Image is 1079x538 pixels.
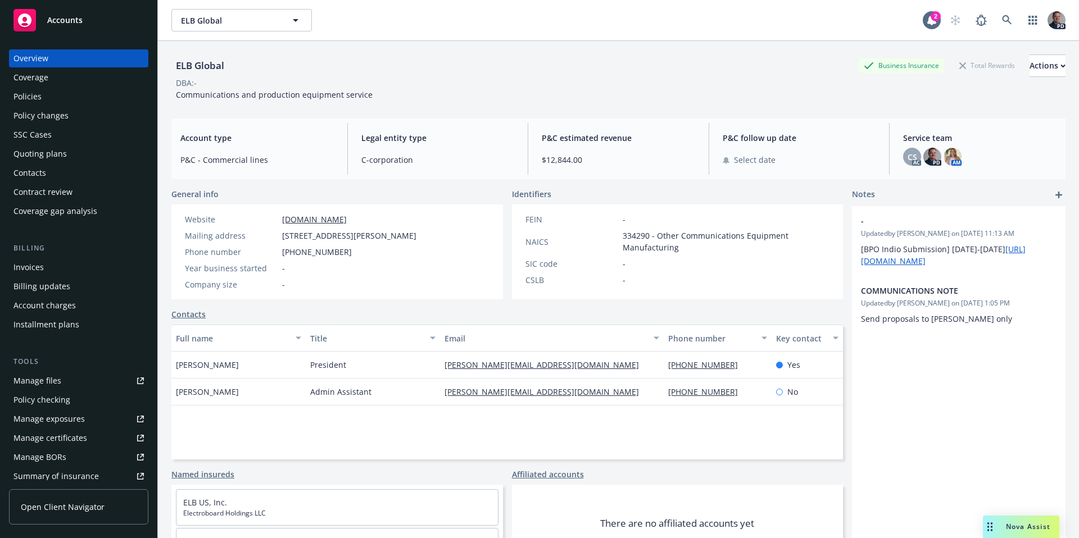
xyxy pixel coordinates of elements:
div: Key contact [776,332,826,344]
span: P&C - Commercial lines [180,154,334,166]
div: Contacts [13,164,46,182]
a: Manage exposures [9,410,148,428]
span: Select date [734,154,776,166]
a: Billing updates [9,277,148,295]
div: Email [445,332,647,344]
a: Manage certificates [9,429,148,447]
span: No [787,386,798,398]
div: Installment plans [13,316,79,334]
a: Affiliated accounts [512,468,584,480]
span: - [282,279,285,290]
span: C-corporation [361,154,515,166]
div: Tools [9,356,148,367]
a: Installment plans [9,316,148,334]
div: Contract review [13,183,72,201]
a: Accounts [9,4,148,36]
a: Contacts [171,308,206,320]
button: ELB Global [171,9,312,31]
div: 2 [931,11,941,21]
span: Updated by [PERSON_NAME] on [DATE] 1:05 PM [861,298,1057,308]
a: Contract review [9,183,148,201]
button: Key contact [772,325,843,352]
span: [STREET_ADDRESS][PERSON_NAME] [282,230,416,241]
div: Manage certificates [13,429,87,447]
span: Open Client Navigator [21,501,105,513]
a: Report a Bug [970,9,992,31]
a: add [1052,188,1066,202]
a: Quoting plans [9,145,148,163]
div: CSLB [525,274,618,286]
span: Accounts [47,16,83,25]
div: COMMUNICATIONS NOTEUpdatedby [PERSON_NAME] on [DATE] 1:05 PMSend proposals to [PERSON_NAME] only [852,276,1066,334]
div: Account charges [13,297,76,314]
div: Total Rewards [954,58,1021,72]
span: Notes [852,188,875,202]
button: Full name [171,325,306,352]
div: DBA: - [176,77,197,89]
div: Summary of insurance [13,467,99,485]
a: Policy changes [9,107,148,125]
span: P&C estimated revenue [542,132,695,144]
img: photo [923,148,941,166]
a: [PERSON_NAME][EMAIL_ADDRESS][DOMAIN_NAME] [445,386,648,397]
div: Coverage gap analysis [13,202,97,220]
div: Business Insurance [858,58,945,72]
div: Overview [13,49,48,67]
div: Full name [176,332,289,344]
span: CS [908,151,917,163]
span: Communications and production equipment service [176,89,373,100]
button: Actions [1030,54,1066,77]
button: Title [306,325,440,352]
div: Billing updates [13,277,70,295]
div: ELB Global [171,58,229,73]
div: Phone number [668,332,754,344]
img: photo [944,148,962,166]
a: Switch app [1022,9,1044,31]
a: Account charges [9,297,148,314]
span: There are no affiliated accounts yet [600,517,754,530]
span: [PERSON_NAME] [176,359,239,371]
span: - [861,215,1027,227]
button: Email [440,325,664,352]
img: photo [1048,11,1066,29]
span: COMMUNICATIONS NOTE [861,285,1027,297]
div: Manage files [13,372,61,390]
span: Electroboard Holdings LLC [183,508,491,518]
span: Nova Assist [1006,522,1050,531]
span: 334290 - Other Communications Equipment Manufacturing [623,230,830,253]
a: Search [996,9,1018,31]
div: Year business started [185,262,278,274]
span: Admin Assistant [310,386,371,398]
span: Yes [787,359,800,371]
a: Start snowing [944,9,967,31]
a: ELB US, Inc. [183,497,227,508]
div: -Updatedby [PERSON_NAME] on [DATE] 11:13 AM[BPO Indio Submission] [DATE]-[DATE][URL][DOMAIN_NAME] [852,206,1066,276]
a: [PHONE_NUMBER] [668,359,747,370]
span: - [623,258,625,270]
div: SIC code [525,258,618,270]
a: Coverage gap analysis [9,202,148,220]
div: SSC Cases [13,126,52,144]
a: Policies [9,88,148,106]
a: [PHONE_NUMBER] [668,386,747,397]
a: Summary of insurance [9,467,148,485]
a: Invoices [9,258,148,276]
span: General info [171,188,219,200]
div: Quoting plans [13,145,67,163]
span: Service team [903,132,1057,144]
div: Policy changes [13,107,69,125]
div: Website [185,213,278,225]
a: Contacts [9,164,148,182]
div: Billing [9,243,148,254]
div: Phone number [185,246,278,258]
span: President [310,359,346,371]
span: ELB Global [181,15,278,26]
div: FEIN [525,213,618,225]
div: Invoices [13,258,44,276]
a: Named insureds [171,468,234,480]
div: Title [310,332,423,344]
span: - [623,274,625,286]
div: Mailing address [185,230,278,241]
span: P&C follow up date [723,132,876,144]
